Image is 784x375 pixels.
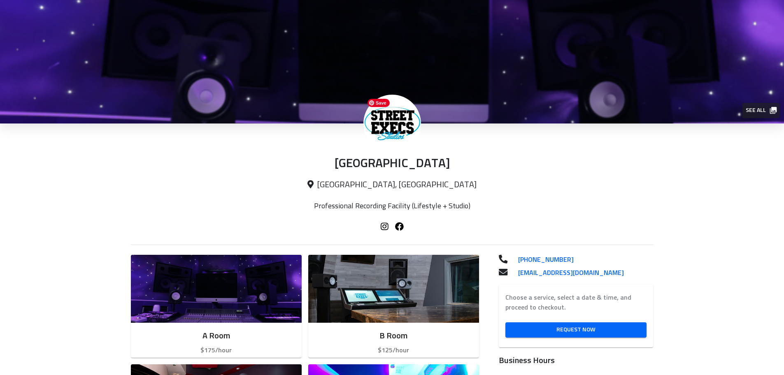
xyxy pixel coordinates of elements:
[742,103,780,118] button: See all
[499,354,653,367] h6: Business Hours
[131,255,302,323] img: Room image
[512,268,653,278] a: [EMAIL_ADDRESS][DOMAIN_NAME]
[746,105,776,116] span: See all
[131,156,654,172] p: [GEOGRAPHIC_DATA]
[512,255,653,265] a: [PHONE_NUMBER]
[505,293,647,312] label: Choose a service, select a date & time, and proceed to checkout.
[308,255,479,323] img: Room image
[308,255,479,358] button: B Room$125/hour
[315,345,472,355] p: $125/hour
[505,322,647,338] a: Request Now
[315,329,472,342] h6: B Room
[261,202,523,211] p: Professional Recording Facility (Lifestyle + Studio)
[368,99,390,107] span: Save
[131,255,302,358] button: A Room$175/hour
[512,325,640,335] span: Request Now
[131,180,654,190] p: [GEOGRAPHIC_DATA], [GEOGRAPHIC_DATA]
[363,95,421,152] img: Street Exec Studios
[137,329,295,342] h6: A Room
[137,345,295,355] p: $175/hour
